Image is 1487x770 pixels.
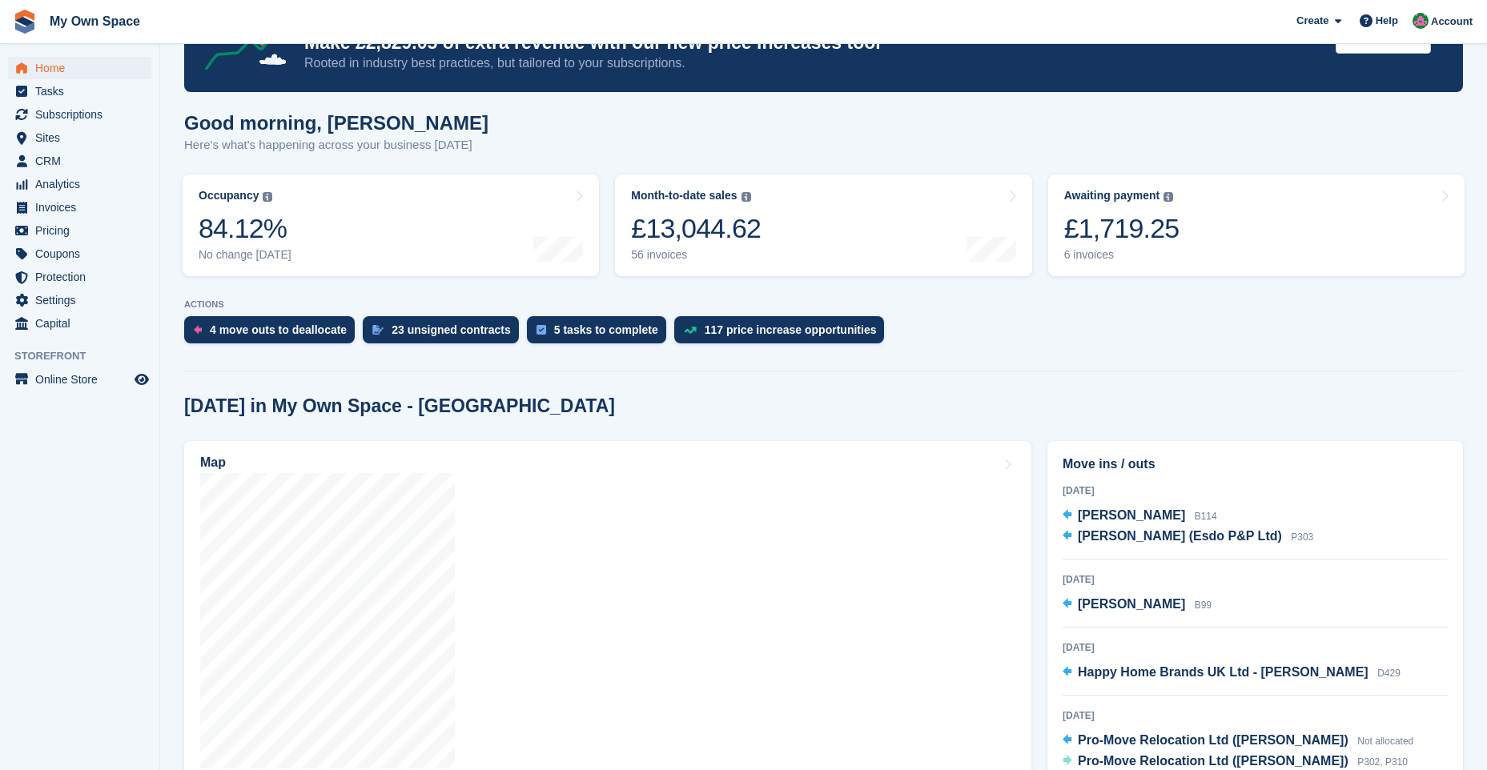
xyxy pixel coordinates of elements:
a: Pro-Move Relocation Ltd ([PERSON_NAME]) Not allocated [1063,731,1413,752]
span: B99 [1195,600,1212,611]
img: icon-info-grey-7440780725fd019a000dd9b08b2336e03edf1995a4989e88bcd33f0948082b44.svg [263,192,272,202]
div: 4 move outs to deallocate [210,323,347,336]
a: 4 move outs to deallocate [184,316,363,351]
span: Settings [35,289,131,311]
div: £13,044.62 [631,212,761,245]
a: 117 price increase opportunities [674,316,893,351]
div: [DATE] [1063,483,1448,498]
img: contract_signature_icon-13c848040528278c33f63329250d36e43548de30e8caae1d1a13099fd9432cc5.svg [372,325,384,335]
div: No change [DATE] [199,248,291,262]
span: [PERSON_NAME] [1078,508,1185,522]
span: Tasks [35,80,131,102]
div: Month-to-date sales [631,189,737,203]
a: Happy Home Brands UK Ltd - [PERSON_NAME] D429 [1063,663,1401,684]
span: Storefront [14,348,159,364]
span: [PERSON_NAME] [1078,597,1185,611]
div: £1,719.25 [1064,212,1180,245]
a: menu [8,368,151,391]
span: Help [1376,13,1398,29]
a: Month-to-date sales £13,044.62 56 invoices [615,174,1031,276]
span: Account [1431,14,1473,30]
div: 84.12% [199,212,291,245]
a: menu [8,150,151,172]
a: Preview store [132,370,151,389]
a: [PERSON_NAME] B114 [1063,506,1217,527]
span: P303 [1291,531,1313,543]
div: [DATE] [1063,708,1448,723]
img: stora-icon-8386f47178a22dfd0bd8f6a31ec36ba5ce8667c1dd55bd0f319d3a0aa187defe.svg [13,10,37,34]
span: Subscriptions [35,103,131,126]
span: Analytics [35,173,131,195]
h1: Good morning, [PERSON_NAME] [184,112,488,134]
span: Protection [35,266,131,288]
p: ACTIONS [184,299,1463,310]
span: Pricing [35,219,131,242]
p: Rooted in industry best practices, but tailored to your subscriptions. [304,54,1323,72]
span: Capital [35,312,131,335]
span: Not allocated [1357,736,1413,747]
img: move_outs_to_deallocate_icon-f764333ba52eb49d3ac5e1228854f67142a1ed5810a6f6cc68b1a99e826820c5.svg [194,325,202,335]
span: Home [35,57,131,79]
a: My Own Space [43,8,147,34]
div: 23 unsigned contracts [392,323,511,336]
img: Lucy Parry [1413,13,1429,29]
span: B114 [1195,511,1217,522]
span: Online Store [35,368,131,391]
img: task-75834270c22a3079a89374b754ae025e5fb1db73e45f91037f5363f120a921f8.svg [537,325,546,335]
img: icon-info-grey-7440780725fd019a000dd9b08b2336e03edf1995a4989e88bcd33f0948082b44.svg [1163,192,1173,202]
span: Pro-Move Relocation Ltd ([PERSON_NAME]) [1078,733,1348,747]
div: [DATE] [1063,572,1448,587]
a: Awaiting payment £1,719.25 6 invoices [1048,174,1465,276]
a: menu [8,173,151,195]
a: menu [8,80,151,102]
a: menu [8,57,151,79]
div: [DATE] [1063,640,1448,655]
span: [PERSON_NAME] (Esdo P&P Ltd) [1078,529,1282,543]
a: menu [8,266,151,288]
a: 23 unsigned contracts [363,316,527,351]
p: Here's what's happening across your business [DATE] [184,136,488,154]
span: Invoices [35,196,131,219]
a: [PERSON_NAME] B99 [1063,595,1212,616]
a: menu [8,289,151,311]
a: menu [8,103,151,126]
div: 5 tasks to complete [554,323,658,336]
a: menu [8,312,151,335]
div: Occupancy [199,189,259,203]
span: Create [1296,13,1328,29]
div: Awaiting payment [1064,189,1160,203]
div: 56 invoices [631,248,761,262]
a: menu [8,126,151,149]
a: [PERSON_NAME] (Esdo P&P Ltd) P303 [1063,527,1313,547]
h2: Move ins / outs [1063,455,1448,474]
div: 6 invoices [1064,248,1180,262]
h2: Map [200,455,226,470]
h2: [DATE] in My Own Space - [GEOGRAPHIC_DATA] [184,395,615,417]
span: Pro-Move Relocation Ltd ([PERSON_NAME]) [1078,754,1348,768]
a: menu [8,243,151,265]
a: 5 tasks to complete [527,316,674,351]
span: D429 [1377,668,1401,679]
div: 117 price increase opportunities [705,323,877,336]
span: Happy Home Brands UK Ltd - [PERSON_NAME] [1078,665,1368,679]
span: Coupons [35,243,131,265]
a: menu [8,219,151,242]
a: Occupancy 84.12% No change [DATE] [183,174,599,276]
span: CRM [35,150,131,172]
span: P302, P310 [1357,756,1408,768]
img: icon-info-grey-7440780725fd019a000dd9b08b2336e03edf1995a4989e88bcd33f0948082b44.svg [741,192,751,202]
a: menu [8,196,151,219]
span: Sites [35,126,131,149]
img: price_increase_opportunities-93ffe204e8149a01c8c9dc8f82e8f89637d9d84a8eef4429ea346261dce0b2c0.svg [684,327,697,334]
